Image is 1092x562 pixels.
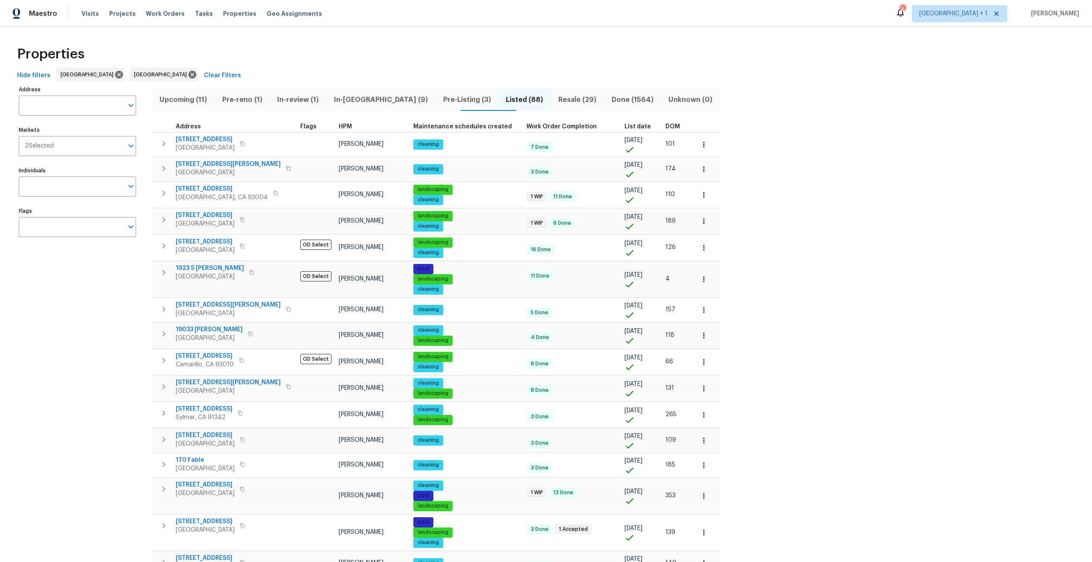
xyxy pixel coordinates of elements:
span: Done (1564) [609,94,656,106]
button: Clear Filters [200,68,244,84]
span: Pre-Listing (3) [441,94,494,106]
span: Work Order Completion [526,124,597,130]
span: [GEOGRAPHIC_DATA] [176,440,235,448]
span: 3 Done [527,413,552,420]
span: [DATE] [624,355,642,361]
span: [GEOGRAPHIC_DATA] [176,272,244,281]
span: [DATE] [624,408,642,414]
span: [PERSON_NAME] [339,332,383,338]
span: 126 [665,244,676,250]
span: cleaning [414,249,442,256]
span: 8 Done [527,387,552,394]
span: [DATE] [624,272,642,278]
span: [PERSON_NAME] [339,411,383,417]
span: [PERSON_NAME] [339,462,383,468]
span: [PERSON_NAME] [339,166,383,172]
span: [DATE] [624,303,642,309]
span: Work Orders [146,9,185,18]
span: 12 Done [550,489,577,496]
span: [STREET_ADDRESS] [176,135,235,144]
span: [PERSON_NAME] [339,529,383,535]
span: 19033 [PERSON_NAME] [176,325,243,334]
span: landscaping [414,212,452,220]
span: landscaping [414,337,452,344]
span: Sylmar, CA 91342 [176,413,232,422]
span: 131 [665,385,674,391]
button: Open [125,140,137,152]
span: [PERSON_NAME] [339,437,383,443]
span: Visits [81,9,99,18]
label: Individuals [19,168,136,173]
div: 9 [900,5,906,14]
span: landscaping [414,239,452,246]
span: [STREET_ADDRESS] [176,352,234,360]
span: Projects [109,9,136,18]
span: landscaping [414,186,452,193]
label: Address [19,87,136,92]
span: cleaning [414,379,442,387]
span: 1 Accepted [555,526,591,533]
span: landscaping [414,390,452,397]
span: [PERSON_NAME] [1028,9,1079,18]
span: 3 Done [527,168,552,176]
button: Open [125,180,137,192]
span: Pre-reno (1) [220,94,265,106]
span: Geo Assignments [267,9,322,18]
span: [GEOGRAPHIC_DATA] [176,246,235,255]
span: 3 Done [527,526,552,533]
span: [DATE] [624,214,642,220]
span: cleaning [414,461,442,469]
span: 174 [665,166,676,172]
span: 11 Done [527,272,553,280]
span: pool [414,492,433,499]
span: 110 [665,191,675,197]
span: 1 WIP [527,193,546,200]
span: [PERSON_NAME] [339,492,383,498]
span: 170 Fable [176,456,235,464]
span: 265 [665,411,677,417]
span: 5 Done [527,309,552,316]
span: [DATE] [624,137,642,143]
span: [DATE] [624,188,642,194]
span: pool [414,519,433,526]
span: [DATE] [624,328,642,334]
span: [GEOGRAPHIC_DATA] [176,144,235,152]
span: [STREET_ADDRESS] [176,431,235,440]
span: [PERSON_NAME] [339,276,383,282]
span: [DATE] [624,433,642,439]
span: [PERSON_NAME] [339,359,383,365]
span: Hide filters [17,70,50,81]
span: [STREET_ADDRESS][PERSON_NAME] [176,301,281,309]
span: landscaping [414,275,452,283]
span: landscaping [414,529,452,536]
button: Open [125,221,137,233]
span: 1 WIP [527,489,546,496]
span: [DATE] [624,240,642,246]
span: 3 Done [527,464,552,472]
span: [STREET_ADDRESS] [176,405,232,413]
div: [GEOGRAPHIC_DATA] [130,68,198,81]
span: 139 [665,529,675,535]
span: Flags [300,124,317,130]
span: [PERSON_NAME] [339,307,383,313]
span: [PERSON_NAME] [339,218,383,224]
span: In-review (1) [275,94,321,106]
span: 118 [665,332,674,338]
span: [STREET_ADDRESS] [176,211,235,220]
span: Listed (88) [503,94,546,106]
span: [GEOGRAPHIC_DATA] [176,464,235,473]
span: [GEOGRAPHIC_DATA] [134,70,190,79]
span: cleaning [414,306,442,313]
span: 4 [665,276,670,282]
span: [STREET_ADDRESS] [176,185,268,193]
span: cleaning [414,196,442,203]
span: 101 [665,141,675,147]
span: 11 Done [550,193,575,200]
span: cleaning [414,286,442,293]
span: [STREET_ADDRESS] [176,481,235,489]
span: DOM [665,124,680,130]
span: Clear Filters [204,70,241,81]
span: [PERSON_NAME] [339,385,383,391]
span: Maestro [29,9,57,18]
span: Unknown (0) [666,94,715,106]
